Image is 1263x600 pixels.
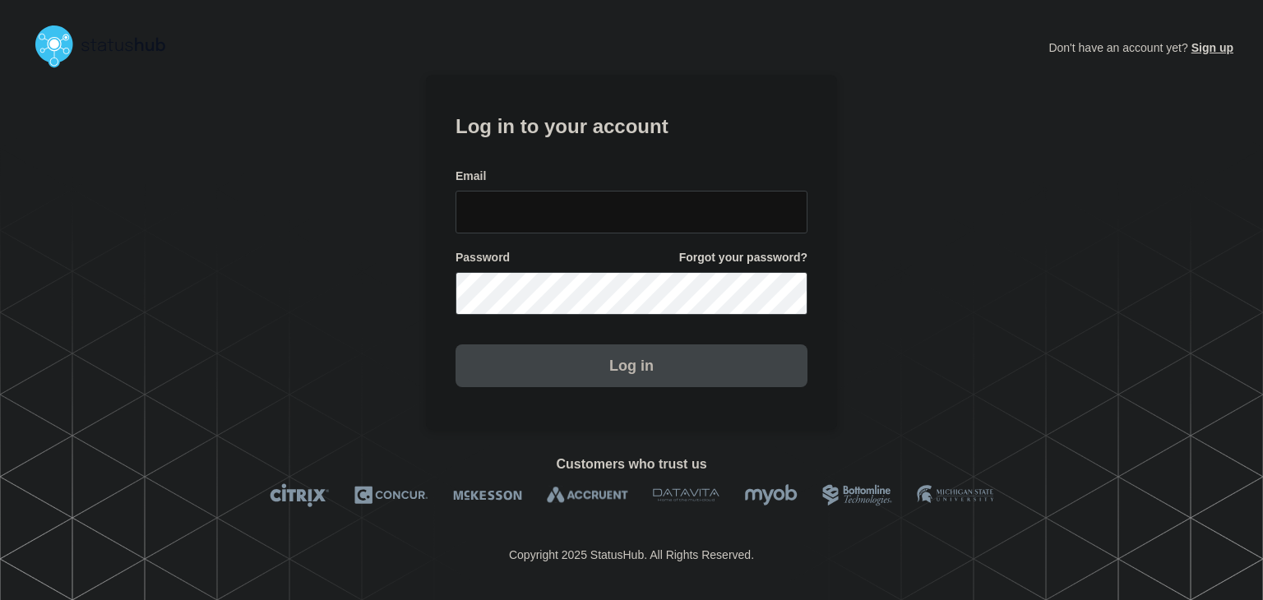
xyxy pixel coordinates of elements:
[653,483,719,507] img: DataVita logo
[456,272,807,315] input: password input
[456,168,486,184] span: Email
[744,483,798,507] img: myob logo
[30,457,1233,472] h2: Customers who trust us
[1048,28,1233,67] p: Don't have an account yet?
[917,483,993,507] img: MSU logo
[509,548,754,561] p: Copyright 2025 StatusHub. All Rights Reserved.
[679,250,807,265] a: Forgot your password?
[30,20,186,72] img: StatusHub logo
[456,344,807,387] button: Log in
[354,483,428,507] img: Concur logo
[270,483,330,507] img: Citrix logo
[1188,41,1233,54] a: Sign up
[822,483,892,507] img: Bottomline logo
[456,191,807,233] input: email input
[547,483,628,507] img: Accruent logo
[456,250,510,265] span: Password
[456,109,807,140] h1: Log in to your account
[453,483,522,507] img: McKesson logo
